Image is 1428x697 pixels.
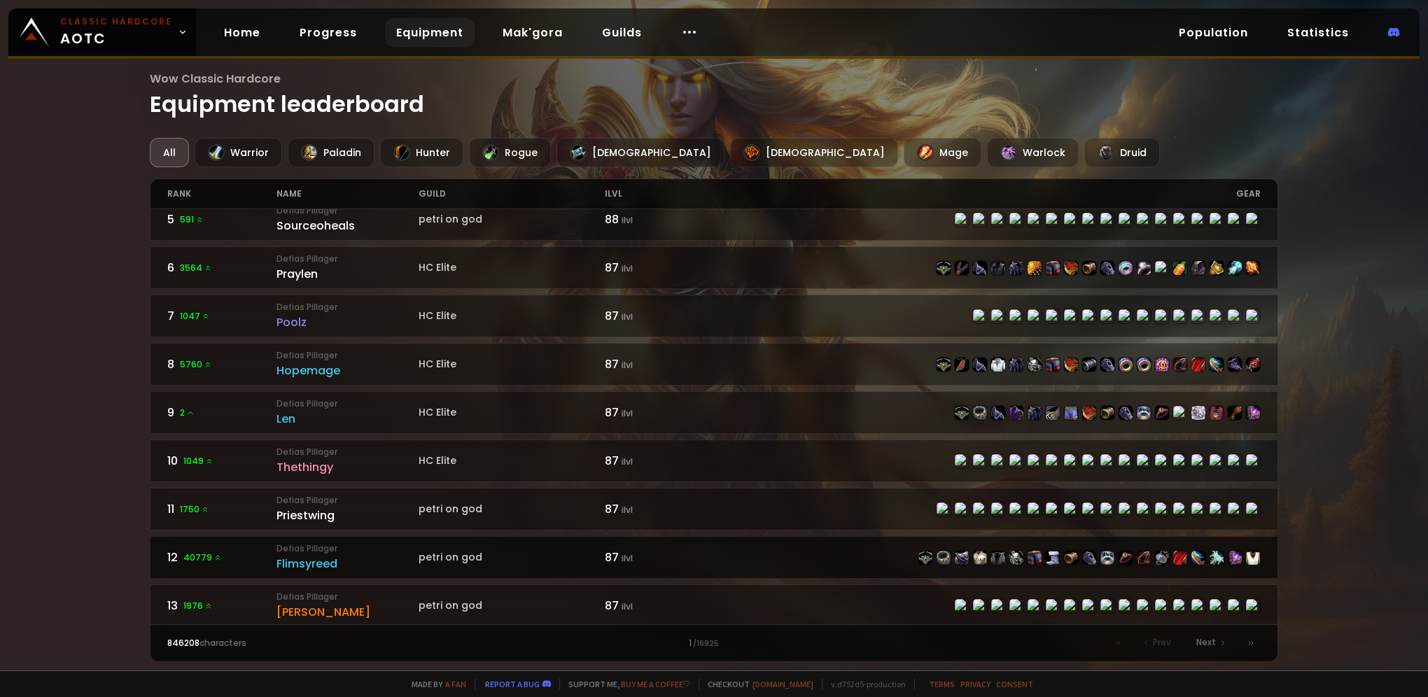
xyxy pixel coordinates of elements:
div: [DEMOGRAPHIC_DATA] [730,138,898,167]
span: AOTC [60,15,172,49]
a: Buy me a coffee [621,679,690,689]
img: item-23048 [1228,261,1242,275]
img: item-22807 [1191,551,1205,565]
small: ilvl [622,214,633,226]
img: item-23069 [991,551,1005,565]
div: 87 [605,500,714,518]
div: Thethingy [276,458,419,476]
a: 71047 Defias PillagerPoolzHC Elite87 ilvlitem-22506item-22943item-22507item-22504item-22510item-2... [150,295,1279,337]
img: item-22500 [1064,358,1078,372]
small: Defias Pillager [276,204,419,217]
span: 1047 [180,310,210,323]
small: / 16925 [693,638,719,649]
img: item-23070 [1064,406,1078,420]
a: 131976 Defias Pillager[PERSON_NAME]petri on god87 ilvlitem-22490item-21712item-22491item-22488ite... [150,584,1279,627]
a: Population [1168,18,1259,47]
a: Guilds [591,18,653,47]
span: 591 [180,213,204,226]
small: Defias Pillager [276,397,419,410]
a: [DOMAIN_NAME] [752,679,813,689]
a: 63564 Defias PillagerPraylenHC Elite87 ilvlitem-22514item-21712item-22515item-3427item-22512item-... [150,246,1279,289]
small: ilvl [622,552,633,564]
div: Paladin [288,138,374,167]
small: Defias Pillager [276,494,419,507]
a: a fan [445,679,466,689]
img: item-22939 [1119,261,1133,275]
a: 85760 Defias PillagerHopemageHC Elite87 ilvlitem-22498item-21608item-22499item-6795item-22496item... [150,343,1279,386]
div: 87 [605,452,714,470]
div: guild [419,179,605,209]
div: 6 [167,259,276,276]
img: item-6096 [973,551,987,565]
div: petri on god [419,550,605,565]
img: item-5976 [1246,551,1260,565]
div: 88 [605,211,714,228]
img: item-22514 [937,261,951,275]
div: 87 [605,404,714,421]
h1: Equipment leaderboard [150,70,1279,121]
div: Priestwing [276,507,419,524]
div: 7 [167,307,276,325]
div: ilvl [605,179,714,209]
span: 846208 [167,637,199,649]
small: Defias Pillager [276,542,419,555]
div: name [276,179,419,209]
img: item-23025 [1137,358,1151,372]
div: Warlock [987,138,1079,167]
img: item-22500 [1082,406,1096,420]
img: item-11122 [1173,261,1187,275]
small: ilvl [622,311,633,323]
a: 5591 Defias PillagerSourceohealspetri on god88 ilvlitem-22514item-21712item-22515item-4336item-22... [150,198,1279,241]
img: item-22518 [1028,261,1042,275]
div: characters [167,637,441,649]
div: 5 [167,211,276,228]
small: Defias Pillager [276,349,419,362]
div: 10 [167,452,276,470]
img: item-22730 [1009,551,1023,565]
img: item-22499 [973,358,987,372]
div: Warrior [195,138,282,167]
img: item-23062 [1137,406,1151,420]
img: item-22496 [1028,406,1042,420]
a: Mak'gora [491,18,574,47]
img: item-22821 [1228,551,1242,565]
img: item-19950 [1155,551,1169,565]
img: item-22498 [918,551,932,565]
img: item-6795 [991,358,1005,372]
img: item-22820 [1246,358,1260,372]
div: 12 [167,549,276,566]
small: ilvl [622,262,633,274]
img: item-23062 [1100,551,1114,565]
img: item-22730 [1028,358,1042,372]
a: Terms [929,679,955,689]
img: item-22501 [1119,406,1133,420]
img: item-21712 [955,261,969,275]
div: Druid [1084,138,1160,167]
img: item-22942 [1210,261,1224,275]
img: item-21709 [1155,406,1169,420]
img: item-22821 [1246,406,1260,420]
span: 1049 [183,455,213,467]
div: Praylen [276,265,419,283]
img: item-23049 [1210,551,1224,565]
small: ilvl [622,456,633,467]
span: v. d752d5 - production [822,679,906,689]
img: item-22519 [1082,261,1096,275]
a: Equipment [385,18,475,47]
small: ilvl [622,600,633,612]
div: 13 [167,597,276,614]
img: item-22517 [1100,261,1114,275]
div: [PERSON_NAME] [276,603,419,621]
span: Prev [1153,636,1171,649]
div: 87 [605,597,714,614]
div: 1 [440,637,987,649]
div: Rogue [469,138,551,167]
span: Support me, [559,679,690,689]
span: Wow Classic Hardcore [150,70,1279,87]
small: Defias Pillager [276,591,419,603]
div: Flimsyreed [276,555,419,572]
img: item-22496 [1009,358,1023,372]
div: 87 [605,549,714,566]
img: item-21709 [1119,551,1133,565]
img: item-22499 [991,406,1005,420]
